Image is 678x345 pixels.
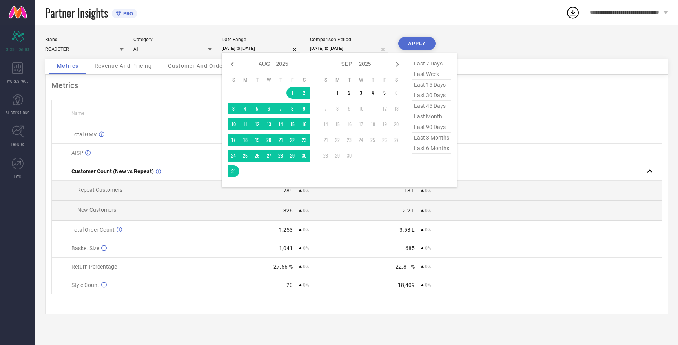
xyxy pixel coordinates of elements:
td: Sat Sep 20 2025 [390,118,402,130]
td: Wed Sep 03 2025 [355,87,367,99]
span: last week [412,69,451,80]
td: Sat Aug 09 2025 [298,103,310,114]
div: 1.18 L [399,187,415,194]
td: Thu Sep 18 2025 [367,118,379,130]
td: Sat Sep 27 2025 [390,134,402,146]
td: Sat Aug 30 2025 [298,150,310,162]
td: Thu Aug 07 2025 [275,103,286,114]
span: Repeat Customers [77,187,122,193]
span: 0% [303,227,309,232]
div: Open download list [566,5,580,20]
th: Wednesday [355,77,367,83]
div: 20 [286,282,293,288]
td: Mon Aug 18 2025 [239,134,251,146]
div: 1,041 [279,245,293,251]
div: 685 [405,245,415,251]
td: Mon Aug 11 2025 [239,118,251,130]
td: Wed Sep 10 2025 [355,103,367,114]
td: Tue Sep 23 2025 [343,134,355,146]
span: Partner Insights [45,5,108,21]
td: Sat Aug 02 2025 [298,87,310,99]
th: Monday [239,77,251,83]
span: 0% [303,188,309,193]
th: Sunday [228,77,239,83]
span: Total Order Count [71,227,115,233]
div: 27.56 % [273,263,293,270]
td: Sat Aug 16 2025 [298,118,310,130]
span: Style Count [71,282,99,288]
td: Thu Aug 28 2025 [275,150,286,162]
span: last 30 days [412,90,451,101]
td: Tue Aug 26 2025 [251,150,263,162]
span: FWD [14,173,22,179]
div: 2.2 L [403,207,415,214]
td: Sun Aug 24 2025 [228,150,239,162]
span: Total GMV [71,131,97,138]
input: Select comparison period [310,44,388,53]
td: Wed Aug 06 2025 [263,103,275,114]
button: APPLY [398,37,436,50]
th: Tuesday [343,77,355,83]
span: 0% [425,282,431,288]
th: Sunday [320,77,332,83]
td: Mon Sep 22 2025 [332,134,343,146]
td: Fri Aug 15 2025 [286,118,298,130]
td: Tue Sep 16 2025 [343,118,355,130]
span: SUGGESTIONS [6,110,30,116]
td: Mon Sep 29 2025 [332,150,343,162]
th: Thursday [367,77,379,83]
th: Saturday [390,77,402,83]
span: 0% [303,245,309,251]
td: Sun Sep 28 2025 [320,150,332,162]
td: Wed Sep 17 2025 [355,118,367,130]
td: Tue Sep 09 2025 [343,103,355,114]
span: SCORECARDS [6,46,29,52]
td: Fri Sep 05 2025 [379,87,390,99]
span: 0% [425,245,431,251]
span: Metrics [57,63,78,69]
td: Fri Sep 26 2025 [379,134,390,146]
span: 0% [425,188,431,193]
td: Tue Sep 02 2025 [343,87,355,99]
td: Sun Aug 31 2025 [228,165,239,177]
div: Previous month [228,60,237,69]
th: Monday [332,77,343,83]
td: Mon Sep 15 2025 [332,118,343,130]
td: Fri Sep 19 2025 [379,118,390,130]
td: Tue Sep 30 2025 [343,150,355,162]
th: Thursday [275,77,286,83]
span: Revenue And Pricing [95,63,152,69]
span: last 3 months [412,133,451,143]
div: 22.81 % [395,263,415,270]
span: Return Percentage [71,263,117,270]
span: last 15 days [412,80,451,90]
span: last 45 days [412,101,451,111]
span: 0% [303,264,309,269]
div: Category [133,37,212,42]
td: Fri Aug 22 2025 [286,134,298,146]
td: Sun Sep 14 2025 [320,118,332,130]
div: 3.53 L [399,227,415,233]
span: last 6 months [412,143,451,154]
span: WORKSPACE [7,78,29,84]
td: Sun Aug 10 2025 [228,118,239,130]
span: PRO [121,11,133,16]
td: Fri Aug 08 2025 [286,103,298,114]
span: last month [412,111,451,122]
td: Tue Aug 19 2025 [251,134,263,146]
th: Friday [379,77,390,83]
input: Select date range [222,44,300,53]
span: Customer And Orders [168,63,228,69]
div: 789 [283,187,293,194]
td: Fri Aug 01 2025 [286,87,298,99]
th: Saturday [298,77,310,83]
span: last 90 days [412,122,451,133]
div: Next month [393,60,402,69]
span: New Customers [77,207,116,213]
th: Tuesday [251,77,263,83]
span: Basket Size [71,245,99,251]
span: 0% [425,264,431,269]
td: Fri Aug 29 2025 [286,150,298,162]
div: Metrics [51,81,662,90]
td: Mon Aug 04 2025 [239,103,251,114]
